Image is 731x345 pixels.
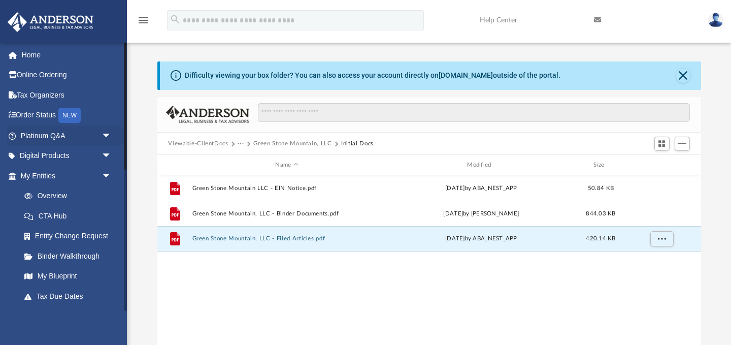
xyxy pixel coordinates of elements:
[5,12,96,32] img: Anderson Advisors Platinum Portal
[7,65,127,85] a: Online Ordering
[341,139,374,148] button: Initial Docs
[7,306,122,327] a: My Anderson Teamarrow_drop_down
[587,185,613,191] span: 50.84 KB
[675,137,690,151] button: Add
[7,166,127,186] a: My Entitiesarrow_drop_down
[102,166,122,186] span: arrow_drop_down
[439,71,493,79] a: [DOMAIN_NAME]
[102,126,122,146] span: arrow_drop_down
[654,137,670,151] button: Switch to Grid View
[14,246,127,266] a: Binder Walkthrough
[192,185,382,192] button: Green Stone Mountain LLC - EIN Notice.pdf
[238,139,244,148] button: ···
[253,139,331,148] button: Green Stone Mountain, LLC
[192,236,382,242] button: Green Stone Mountain, LLC - Filed Articles.pdf
[168,139,228,148] button: Viewable-ClientDocs
[258,103,689,122] input: Search files and folders
[7,105,127,126] a: Order StatusNEW
[102,306,122,327] span: arrow_drop_down
[14,266,122,287] a: My Blueprint
[102,146,122,167] span: arrow_drop_down
[14,186,127,206] a: Overview
[137,14,149,26] i: menu
[7,126,127,146] a: Platinum Q&Aarrow_drop_down
[586,236,615,241] span: 420.14 KB
[7,45,127,65] a: Home
[14,286,127,306] a: Tax Due Dates
[650,231,673,246] button: More options
[14,226,127,246] a: Entity Change Request
[191,161,381,170] div: Name
[192,210,382,217] button: Green Stone Mountain, LLC - Binder Documents.pdf
[676,69,690,83] button: Close
[170,14,181,25] i: search
[386,184,576,193] div: [DATE] by ABA_NEST_APP
[386,234,576,243] div: [DATE] by ABA_NEST_APP
[625,161,696,170] div: id
[185,70,560,81] div: Difficulty viewing your box folder? You can also access your account directly on outside of the p...
[580,161,621,170] div: Size
[58,108,81,123] div: NEW
[14,206,127,226] a: CTA Hub
[137,19,149,26] a: menu
[708,13,723,27] img: User Pic
[161,161,187,170] div: id
[586,211,615,216] span: 844.03 KB
[386,161,576,170] div: Modified
[7,146,127,166] a: Digital Productsarrow_drop_down
[7,85,127,105] a: Tax Organizers
[386,209,576,218] div: [DATE] by [PERSON_NAME]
